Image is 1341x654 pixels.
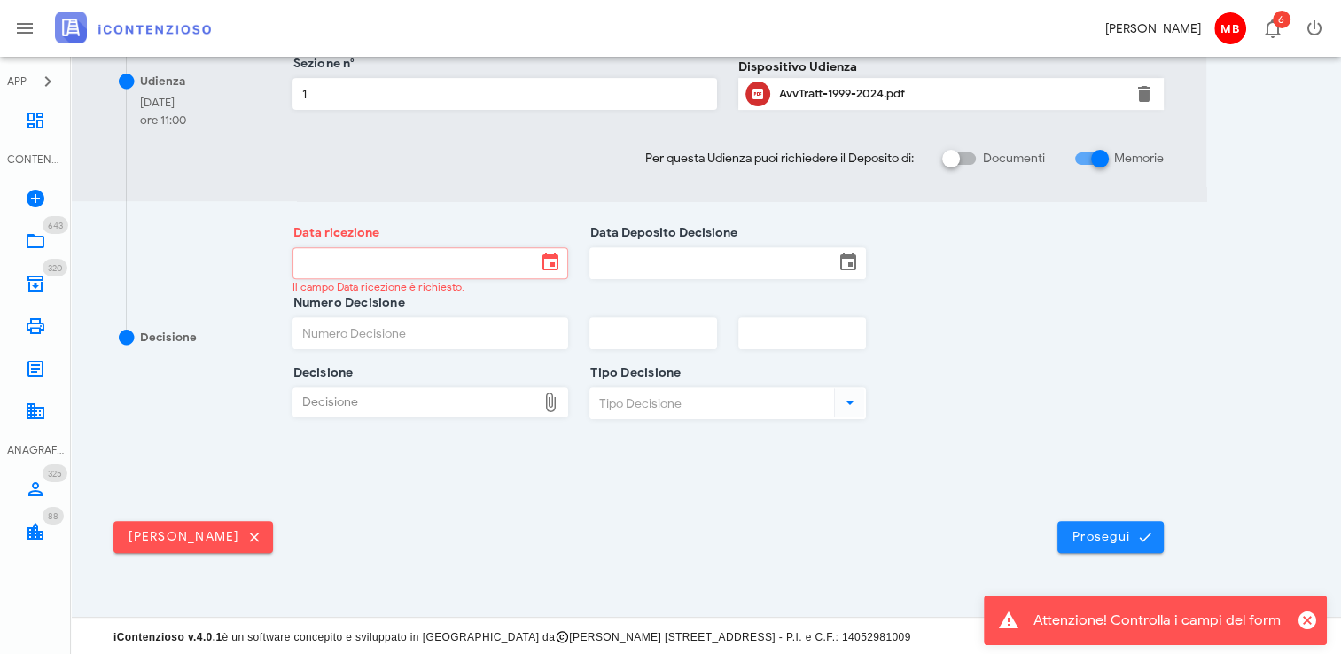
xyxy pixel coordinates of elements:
span: Prosegui [1072,529,1150,545]
span: MB [1214,12,1246,44]
label: Numero Decisione [288,294,405,312]
label: Memorie [1114,150,1164,167]
label: Dispositivo Udienza [738,58,857,76]
label: Decisione [288,364,354,382]
div: Attenzione! Controlla i campi del form [1033,610,1281,631]
div: ore 11:00 [140,112,186,129]
input: Sezione n° [293,79,717,109]
div: Decisione [293,388,537,417]
div: [DATE] [140,94,186,112]
img: logo-text-2x.png [55,12,211,43]
button: Prosegui [1057,521,1164,553]
label: Sezione n° [288,55,355,73]
button: [PERSON_NAME] [113,521,273,553]
strong: iContenzioso v.4.0.1 [113,631,222,643]
span: Distintivo [43,507,64,525]
input: Numero Decisione [293,318,568,348]
div: [PERSON_NAME] [1105,19,1201,38]
span: [PERSON_NAME] [128,529,259,545]
label: Documenti [983,150,1045,167]
div: Il campo Data ricezione è richiesto. [292,282,569,292]
input: Tipo Decisione [590,388,830,418]
div: CONTENZIOSO [7,152,64,167]
span: Distintivo [1273,11,1290,28]
span: 325 [48,468,62,479]
span: Per questa Udienza puoi richiedere il Deposito di: [645,149,914,167]
label: Tipo Decisione [585,364,681,382]
div: Decisione [140,329,197,346]
span: Distintivo [43,216,68,234]
button: Clicca per aprire un'anteprima del file o scaricarlo [745,82,770,106]
span: Distintivo [43,259,67,276]
div: AvvTratt-1999-2024.pdf [779,87,1123,101]
button: Chiudi [1295,608,1320,633]
button: MB [1208,7,1251,50]
span: 320 [48,262,62,274]
button: Elimina [1134,83,1155,105]
div: ANAGRAFICA [7,442,64,458]
span: Distintivo [43,464,67,482]
span: 643 [48,220,63,231]
span: 88 [48,510,58,522]
div: Clicca per aprire un'anteprima del file o scaricarlo [779,80,1123,108]
button: Distintivo [1251,7,1293,50]
div: Udienza [140,73,185,90]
